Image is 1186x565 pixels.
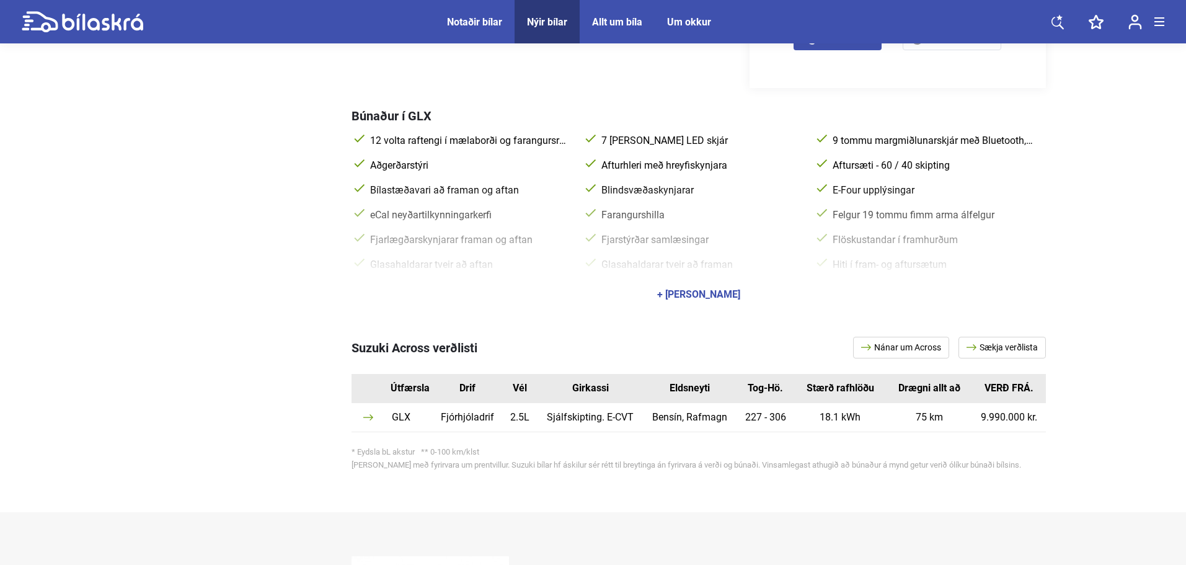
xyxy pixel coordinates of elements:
[803,383,877,393] div: Stærð rafhlöðu
[352,340,477,355] span: Suzuki Across verðlisti
[981,383,1037,393] div: VERÐ FRÁ.
[830,159,1033,172] span: Aftursæti - 60 / 40 skipting
[861,344,874,350] img: arrow.svg
[352,461,1046,469] div: [PERSON_NAME] með fyrirvara um prentvillur. Suzuki bílar hf áskilur sér rétt til breytinga án fyr...
[441,383,493,393] div: Drif
[392,412,427,422] div: GLX
[363,414,373,420] img: arrow.svg
[547,383,634,393] div: Girkassi
[538,403,644,432] td: Sjálfskipting. E-CVT
[447,16,502,28] a: Notaðir bílar
[967,344,980,350] img: arrow.svg
[667,16,711,28] a: Um okkur
[895,383,963,393] div: Drægni allt að
[746,383,785,393] div: Tog-Hö.
[421,447,479,456] span: ** 0-100 km/klst
[737,403,794,432] td: 227 - 306
[1128,14,1142,30] img: user-login.svg
[958,337,1046,358] a: Sækja verðlista
[657,290,740,300] div: + [PERSON_NAME]
[352,448,1046,456] div: * Eydsla bL akstur
[391,383,433,393] div: Útfærsla
[981,412,1037,422] a: 9.990.000 kr.
[653,383,727,393] div: Eldsneyti
[599,159,802,172] span: Afturhleri með hreyfiskynjara
[352,374,386,403] th: Id
[599,135,802,147] span: 7 [PERSON_NAME] LED skjár
[853,337,949,358] a: Nánar um Across
[352,109,431,123] span: Búnaður í GLX
[432,403,502,432] td: Fjórhjóladrif
[644,403,737,432] td: Bensín, Rafmagn
[368,135,570,147] span: 12 volta raftengi í mælaborði og farangursrými ( 220 volta innstunga í farangursrými )
[527,16,567,28] a: Nýir bílar
[592,16,642,28] a: Allt um bíla
[886,403,972,432] td: 75 km
[830,135,1033,147] span: 9 tommu margmiðlunarskjár með Bluetooth, Android Auto, Apple CarPlay, MirrorLink og bakkmyndavél
[368,159,570,172] span: Aðgerðarstýri
[502,403,538,432] td: 2.5L
[794,403,886,432] td: 18.1 kWh
[511,383,528,393] div: Vél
